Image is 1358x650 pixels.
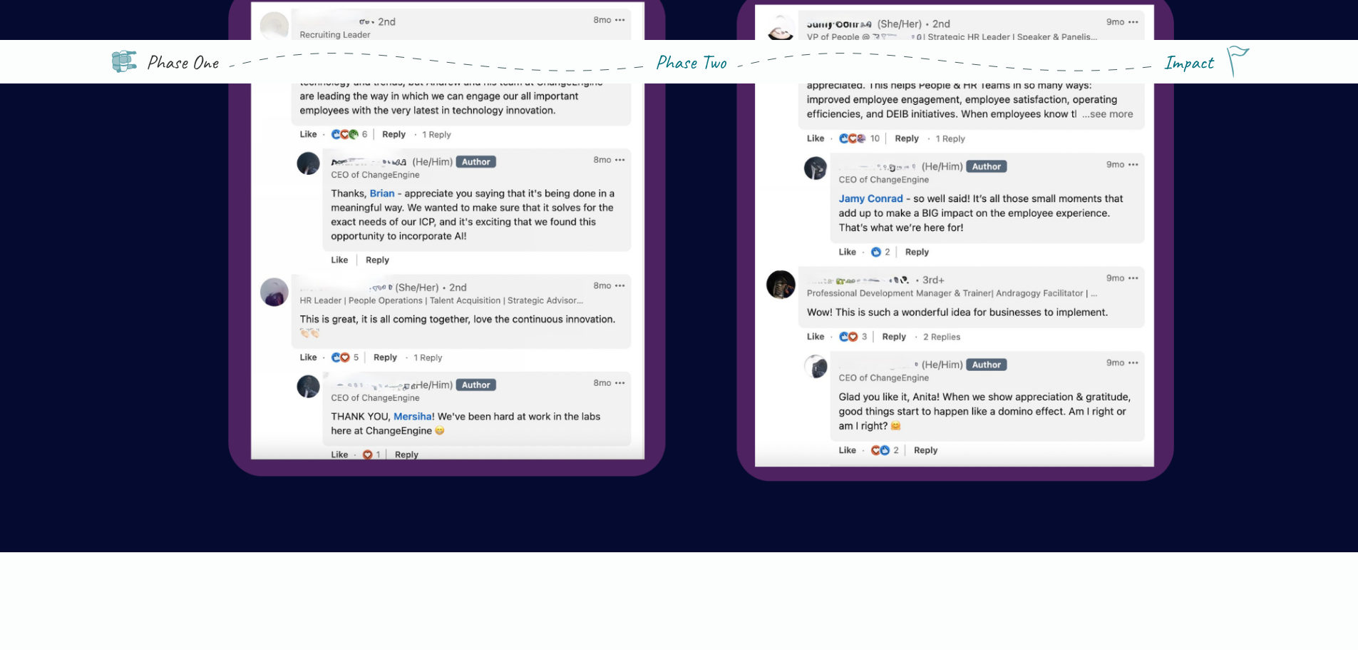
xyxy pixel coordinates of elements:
a: Phase Two [655,51,726,73]
img: A birds eye view of a hiker [109,50,138,73]
a: Impact [1163,46,1250,78]
div: Impact [1163,51,1213,73]
img: A flag [1221,46,1250,78]
a: Phase One [109,50,217,73]
div: Phase One [146,51,217,73]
